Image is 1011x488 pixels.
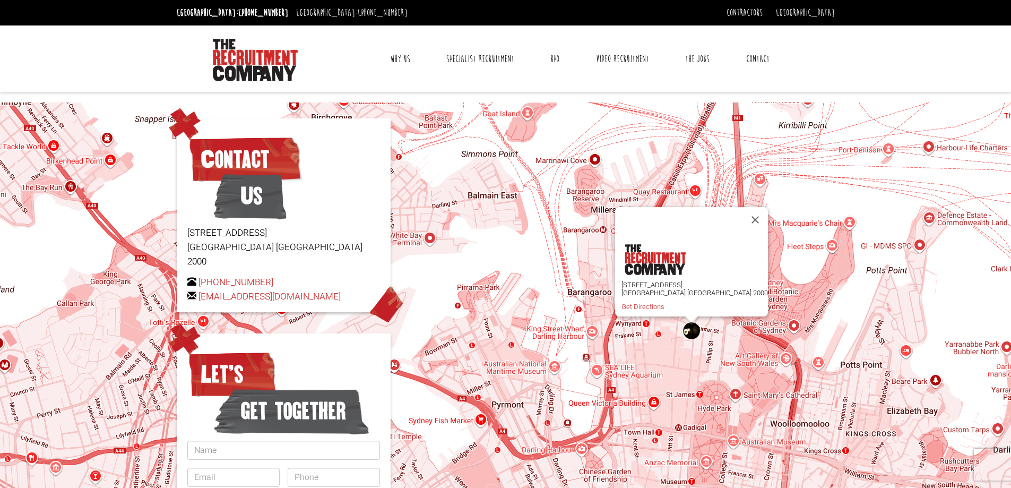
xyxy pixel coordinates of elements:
div: The Recruitment Company [683,322,700,339]
button: Close [742,207,768,233]
li: [GEOGRAPHIC_DATA]: [174,4,291,21]
span: Let’s [187,348,277,401]
a: Video Recruitment [588,46,657,72]
a: The Jobs [677,46,718,72]
input: Email [187,468,280,487]
li: [GEOGRAPHIC_DATA]: [293,4,410,21]
span: get together [214,384,369,438]
a: Specialist Recruitment [438,46,522,72]
img: the-recruitment-company.png [624,244,686,275]
a: [PHONE_NUMBER] [198,276,273,289]
p: [STREET_ADDRESS] [GEOGRAPHIC_DATA] [GEOGRAPHIC_DATA] 2000 [187,226,380,269]
a: [GEOGRAPHIC_DATA] [776,7,835,19]
a: Contact [738,46,777,72]
a: [PHONE_NUMBER] [358,7,408,19]
a: RPO [542,46,567,72]
a: [PHONE_NUMBER] [238,7,288,19]
a: Get Directions [621,303,664,311]
span: Contact [187,133,303,186]
img: The Recruitment Company [213,39,298,81]
span: Us [214,169,287,222]
a: [EMAIL_ADDRESS][DOMAIN_NAME] [198,290,341,303]
input: Name [187,441,380,460]
a: Contractors [727,7,763,19]
a: Why Us [382,46,418,72]
input: Phone [288,468,380,487]
p: [STREET_ADDRESS] [GEOGRAPHIC_DATA] [GEOGRAPHIC_DATA] 2000 [621,281,768,297]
